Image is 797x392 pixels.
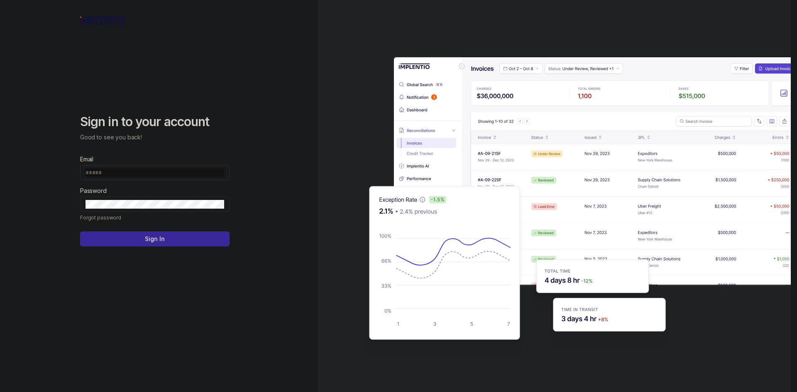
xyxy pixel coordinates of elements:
p: Forgot password [80,213,121,222]
label: Email [80,155,93,163]
img: logo [80,17,125,25]
label: Password [80,187,107,195]
h2: Sign in to your account [80,114,230,130]
p: Good to see you back! [80,133,230,141]
button: Sign In [80,231,230,246]
p: Sign In [145,235,164,243]
a: Link Forgot password [80,213,121,222]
